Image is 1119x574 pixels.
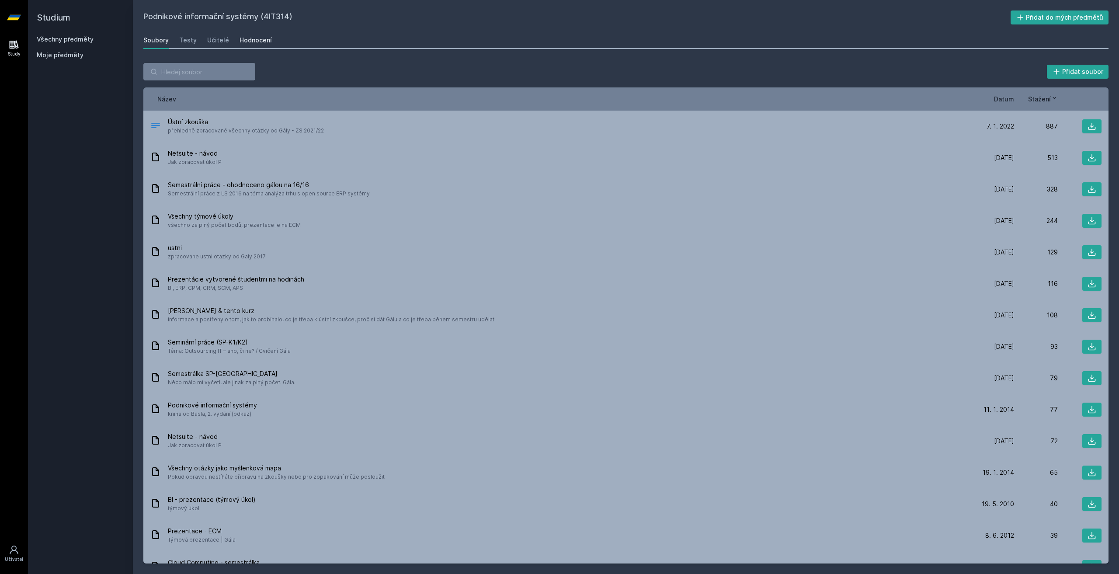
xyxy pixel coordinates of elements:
[1014,185,1058,194] div: 328
[994,153,1014,162] span: [DATE]
[1014,279,1058,288] div: 116
[1014,468,1058,477] div: 65
[994,94,1014,104] button: Datum
[1047,65,1109,79] button: Přidat soubor
[168,495,256,504] span: BI - prezentace (týmový úkol)
[207,31,229,49] a: Učitelé
[168,441,222,450] span: Jak zpracovat úkol P
[168,126,324,135] span: přehledně zpracované všechny otázky od Gály - ZS 2021/22
[168,527,236,536] span: Prezentace - ECM
[143,10,1011,24] h2: Podnikové informační systémy (4IT314)
[179,36,197,45] div: Testy
[168,306,494,315] span: [PERSON_NAME] & tento kurz
[1014,153,1058,162] div: 513
[1014,248,1058,257] div: 129
[1028,94,1058,104] button: Stažení
[37,51,83,59] span: Moje předměty
[168,410,257,418] span: kniha od Basla, 2. vydání (odkaz)
[1014,311,1058,320] div: 108
[207,36,229,45] div: Učitelé
[179,31,197,49] a: Testy
[994,437,1014,445] span: [DATE]
[1014,342,1058,351] div: 93
[143,36,169,45] div: Soubory
[37,35,94,43] a: Všechny předměty
[168,212,301,221] span: Všechny týmové úkoly
[168,432,222,441] span: Netsuite - návod
[168,252,266,261] span: zpracovane ustni otazky od Galy 2017
[168,464,385,473] span: Všechny otázky jako myšlenková mapa
[987,122,1014,131] span: 7. 1. 2022
[1028,94,1051,104] span: Stažení
[168,536,236,544] span: Týmová prezentace | Gála
[168,378,295,387] span: Něco málo mi vyčetl, ale jinak za plný počet. Gála.
[1014,374,1058,383] div: 79
[240,31,272,49] a: Hodnocení
[2,35,26,62] a: Study
[143,31,169,49] a: Soubory
[1014,405,1058,414] div: 77
[1014,500,1058,508] div: 40
[168,284,304,292] span: BI, ERP, CPM, CRM, SCM, APS
[1014,216,1058,225] div: 244
[985,531,1014,540] span: 8. 6. 2012
[994,248,1014,257] span: [DATE]
[168,504,256,513] span: týmový úkol
[1014,531,1058,540] div: 39
[168,473,385,481] span: Pokud opravdu nestíháte přípravu na zkoušky nebo pro zopakování může posloužit
[157,94,176,104] button: Název
[1014,563,1058,571] div: 27
[983,468,1014,477] span: 19. 1. 2014
[168,221,301,230] span: všechno za plný počet bodů, prezentace je na ECM
[168,347,291,355] span: Téma: Outsourcing IT – ano, či ne? / Cvičení Gála
[1011,10,1109,24] button: Přidat do mých předmětů
[994,374,1014,383] span: [DATE]
[5,556,23,563] div: Uživatel
[983,405,1014,414] span: 11. 1. 2014
[994,279,1014,288] span: [DATE]
[168,118,324,126] span: Ústní zkouška
[2,540,26,567] a: Uživatel
[994,185,1014,194] span: [DATE]
[168,149,222,158] span: Netsuite - návod
[8,51,21,57] div: Study
[168,338,291,347] span: Seminární práce (SP-K1/K2)
[994,563,1014,571] span: [DATE]
[240,36,272,45] div: Hodnocení
[1014,122,1058,131] div: 887
[168,401,257,410] span: Podnikové informační systémy
[168,181,370,189] span: Semestrální práce - ohodnoceno gálou na 16/16
[168,315,494,324] span: informace a postřehy o tom, jak to probíhalo, co je třeba k ústní zkoušce, proč si dát Gálu a co ...
[143,63,255,80] input: Hledej soubor
[994,311,1014,320] span: [DATE]
[150,120,161,133] div: .DOCX
[168,275,304,284] span: Prezentácie vytvorené študentmi na hodinách
[168,158,222,167] span: Jak zpracovat úkol P
[1014,437,1058,445] div: 72
[168,244,266,252] span: ustni
[168,558,369,567] span: Cloud Computing - semestrálka
[994,342,1014,351] span: [DATE]
[982,500,1014,508] span: 19. 5. 2010
[168,369,295,378] span: Semestrálka SP-[GEOGRAPHIC_DATA]
[994,216,1014,225] span: [DATE]
[168,189,370,198] span: Semestrální práce z LS 2016 na téma analýza trhu s open source ERP systémy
